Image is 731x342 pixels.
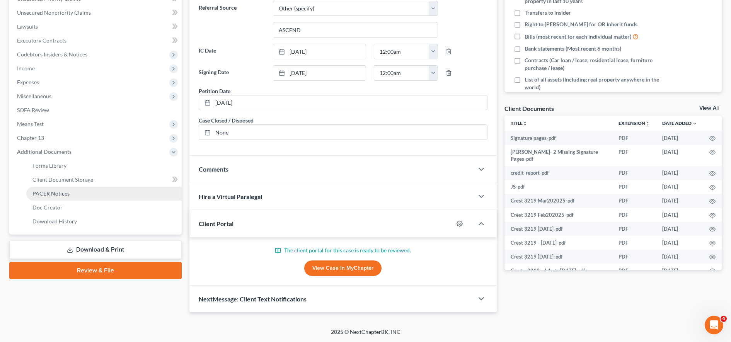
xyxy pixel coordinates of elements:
[9,262,182,279] a: Review & File
[525,9,571,17] span: Transfers to insider
[11,20,182,34] a: Lawsuits
[26,159,182,173] a: Forms Library
[511,120,527,126] a: Titleunfold_more
[656,131,703,145] td: [DATE]
[17,23,38,30] span: Lawsuits
[705,316,723,334] iframe: Intercom live chat
[26,201,182,214] a: Doc Creator
[656,145,703,166] td: [DATE]
[612,250,656,264] td: PDF
[612,264,656,277] td: PDF
[32,190,70,197] span: PACER Notices
[273,66,366,80] a: [DATE]
[17,9,91,16] span: Unsecured Nonpriority Claims
[656,208,703,222] td: [DATE]
[26,187,182,201] a: PACER Notices
[525,56,661,72] span: Contracts (Car loan / lease, residential lease, furniture purchase / lease)
[504,194,612,208] td: Crest 3219 Mar202025-pdf
[612,236,656,250] td: PDF
[17,37,66,44] span: Executory Contracts
[504,264,612,277] td: Crest - 3219 - July to [DATE]-pdf
[199,220,233,227] span: Client Portal
[17,148,72,155] span: Additional Documents
[11,103,182,117] a: SOFA Review
[525,45,621,53] span: Bank statements (Most recent 6 months)
[612,131,656,145] td: PDF
[11,34,182,48] a: Executory Contracts
[656,194,703,208] td: [DATE]
[523,121,527,126] i: unfold_more
[525,76,661,91] span: List of all assets (Including real property anywhere in the world)
[32,218,77,225] span: Download History
[273,22,438,37] input: Other Referral Source
[662,120,697,126] a: Date Added expand_more
[612,145,656,166] td: PDF
[199,165,228,173] span: Comments
[17,134,44,141] span: Chapter 13
[692,121,697,126] i: expand_more
[199,247,487,254] p: The client portal for this case is ready to be reviewed.
[504,104,554,112] div: Client Documents
[17,65,35,71] span: Income
[645,121,650,126] i: unfold_more
[525,20,637,28] span: Right to [PERSON_NAME] for OR Inherit funds
[699,105,719,111] a: View All
[656,264,703,277] td: [DATE]
[26,173,182,187] a: Client Document Storage
[17,121,44,127] span: Means Test
[656,236,703,250] td: [DATE]
[504,250,612,264] td: Crest 3219 [DATE]-pdf
[656,222,703,236] td: [DATE]
[504,208,612,222] td: Crest 3219 Feb202025-pdf
[145,328,586,342] div: 2025 © NextChapterBK, INC
[374,44,429,59] input: -- : --
[525,33,631,41] span: Bills (most recent for each individual matter)
[504,222,612,236] td: Crest 3219 [DATE]-pdf
[195,44,269,59] label: IC Date
[619,120,650,126] a: Extensionunfold_more
[612,208,656,222] td: PDF
[32,204,63,211] span: Doc Creator
[199,95,487,110] a: [DATE]
[612,180,656,194] td: PDF
[656,180,703,194] td: [DATE]
[504,131,612,145] td: Signature pages-pdf
[504,166,612,180] td: credit-report-pdf
[9,241,182,259] a: Download & Print
[304,260,382,276] a: View Case in MyChapter
[612,166,656,180] td: PDF
[612,194,656,208] td: PDF
[199,116,254,124] div: Case Closed / Disposed
[199,193,262,200] span: Hire a Virtual Paralegal
[656,166,703,180] td: [DATE]
[199,87,230,95] div: Petition Date
[504,236,612,250] td: Crest 3219 - [DATE]-pdf
[504,180,612,194] td: JS-pdf
[32,176,93,183] span: Client Document Storage
[199,295,307,303] span: NextMessage: Client Text Notifications
[612,222,656,236] td: PDF
[504,145,612,166] td: [PERSON_NAME]- 2 Missing Signature Pages-pdf
[17,51,87,58] span: Codebtors Insiders & Notices
[17,79,39,85] span: Expenses
[721,316,727,322] span: 4
[195,65,269,81] label: Signing Date
[32,162,66,169] span: Forms Library
[199,125,487,140] a: None
[17,93,51,99] span: Miscellaneous
[656,250,703,264] td: [DATE]
[17,107,49,113] span: SOFA Review
[11,6,182,20] a: Unsecured Nonpriority Claims
[195,1,269,38] label: Referral Source
[273,44,366,59] a: [DATE]
[26,214,182,228] a: Download History
[374,66,429,80] input: -- : --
